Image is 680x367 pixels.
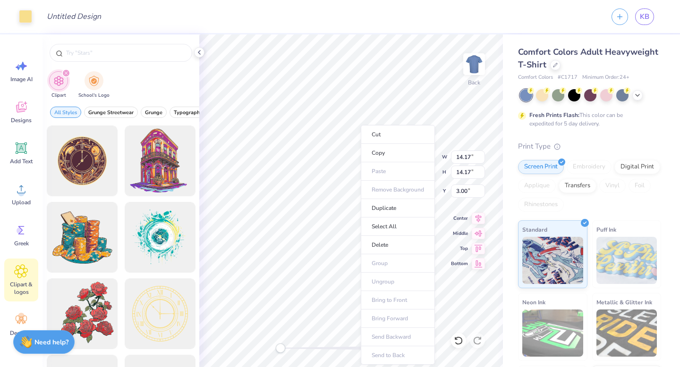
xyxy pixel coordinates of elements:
[599,179,626,193] div: Vinyl
[468,78,480,87] div: Back
[49,71,68,99] button: filter button
[174,109,203,116] span: Typography
[582,74,629,82] span: Minimum Order: 24 +
[14,240,29,247] span: Greek
[518,179,556,193] div: Applique
[361,144,435,162] li: Copy
[522,237,583,284] img: Standard
[54,109,77,116] span: All Styles
[518,160,564,174] div: Screen Print
[39,7,109,26] input: Untitled Design
[451,215,468,222] span: Center
[10,329,33,337] span: Decorate
[596,225,616,234] span: Puff Ink
[518,198,564,212] div: Rhinestones
[614,160,660,174] div: Digital Print
[89,75,99,86] img: School's Logo Image
[451,230,468,237] span: Middle
[361,125,435,144] li: Cut
[11,117,32,124] span: Designs
[451,260,468,267] span: Bottom
[53,75,64,86] img: Clipart Image
[640,11,649,22] span: KB
[141,107,167,118] button: filter button
[361,199,435,217] li: Duplicate
[518,46,658,70] span: Comfort Colors Adult Heavyweight T-Shirt
[78,71,110,99] div: filter for School's Logo
[518,141,661,152] div: Print Type
[12,199,31,206] span: Upload
[145,109,162,116] span: Grunge
[34,338,68,347] strong: Need help?
[522,309,583,357] img: Neon Ink
[51,92,66,99] span: Clipart
[276,343,285,353] div: Accessibility label
[361,217,435,236] li: Select All
[529,111,646,128] div: This color can be expedited for 5 day delivery.
[78,92,110,99] span: School's Logo
[361,236,435,254] li: Delete
[78,71,110,99] button: filter button
[170,107,207,118] button: filter button
[451,245,468,252] span: Top
[6,281,37,296] span: Clipart & logos
[522,225,547,234] span: Standard
[10,158,33,165] span: Add Text
[65,48,186,58] input: Try "Stars"
[465,55,484,74] img: Back
[10,75,33,83] span: Image AI
[596,237,657,284] img: Puff Ink
[88,109,134,116] span: Grunge Streetwear
[596,297,652,307] span: Metallic & Glitter Ink
[518,74,553,82] span: Comfort Colors
[635,8,654,25] a: KB
[522,297,545,307] span: Neon Ink
[84,107,138,118] button: filter button
[567,160,612,174] div: Embroidery
[50,107,81,118] button: filter button
[629,179,651,193] div: Foil
[559,179,596,193] div: Transfers
[596,309,657,357] img: Metallic & Glitter Ink
[49,71,68,99] div: filter for Clipart
[529,111,579,119] strong: Fresh Prints Flash:
[558,74,578,82] span: # C1717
